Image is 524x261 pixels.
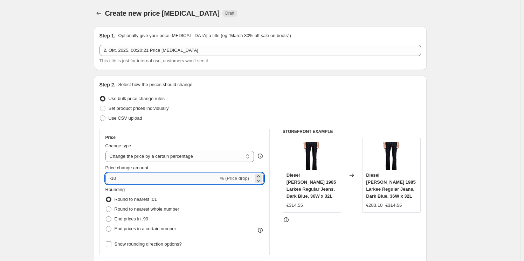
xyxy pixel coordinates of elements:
[385,202,402,209] strike: €314.55
[366,202,382,209] div: €283.10
[378,142,406,170] img: 71JZhSfVI9L_80x.jpg
[99,45,421,56] input: 30% off holiday sale
[287,172,336,199] span: Diesel [PERSON_NAME] 1985 Larkee Regular Jeans, Dark Blue, 36W x 32L
[105,187,125,192] span: Rounding
[105,165,149,170] span: Price change amount
[94,8,104,18] button: Price change jobs
[220,176,249,181] span: % (Price drop)
[99,81,116,88] h2: Step 2.
[298,142,326,170] img: 71JZhSfVI9L_80x.jpg
[115,241,182,247] span: Show rounding direction options?
[118,81,192,88] p: Select how the prices should change
[105,9,220,17] span: Create new price [MEDICAL_DATA]
[105,143,131,148] span: Change type
[115,197,157,202] span: Round to nearest .01
[115,226,176,231] span: End prices in a certain number
[109,115,142,121] span: Use CSV upload
[283,129,421,134] h6: STOREFRONT EXAMPLE
[366,172,416,199] span: Diesel [PERSON_NAME] 1985 Larkee Regular Jeans, Dark Blue, 36W x 32L
[99,32,116,39] h2: Step 1.
[115,216,149,221] span: End prices in .99
[105,173,219,184] input: -15
[287,202,303,209] div: €314.55
[109,96,165,101] span: Use bulk price change rules
[257,153,264,160] div: help
[109,106,169,111] span: Set product prices individually
[115,206,179,212] span: Round to nearest whole number
[118,32,291,39] p: Optionally give your price [MEDICAL_DATA] a title (eg "March 30% off sale on boots")
[225,10,234,16] span: Draft
[99,58,208,63] span: This title is just for internal use, customers won't see it
[105,135,116,140] h3: Price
